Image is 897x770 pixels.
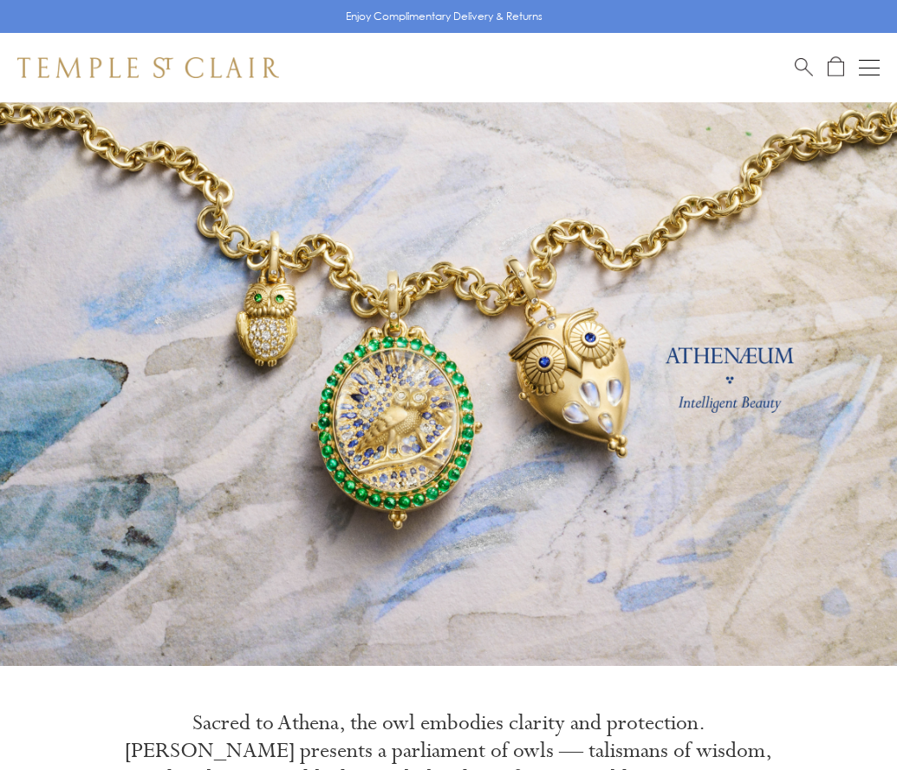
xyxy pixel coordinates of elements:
p: Enjoy Complimentary Delivery & Returns [346,8,543,25]
a: Open Shopping Bag [828,56,844,78]
button: Open navigation [859,57,880,78]
a: Search [795,56,813,78]
img: Temple St. Clair [17,57,279,78]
